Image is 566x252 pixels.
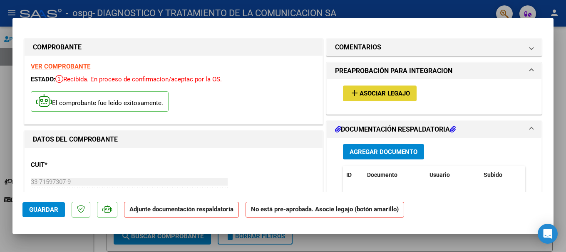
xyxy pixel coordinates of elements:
datatable-header-cell: Acción [522,166,564,184]
strong: COMPROBANTE [33,43,82,51]
p: CUIT [31,160,117,170]
strong: Adjunte documentación respaldatoria [129,206,233,213]
h1: DOCUMENTACIÓN RESPALDATORIA [335,125,456,135]
mat-expansion-panel-header: DOCUMENTACIÓN RESPALDATORIA [327,121,541,138]
button: Agregar Documento [343,144,424,159]
div: PREAPROBACIÓN PARA INTEGRACION [327,79,541,114]
span: Asociar Legajo [360,90,410,98]
span: Usuario [429,171,450,178]
div: Open Intercom Messenger [538,224,558,244]
h1: COMENTARIOS [335,42,381,52]
span: Subido [484,171,502,178]
datatable-header-cell: ID [343,166,364,184]
mat-expansion-panel-header: COMENTARIOS [327,39,541,56]
span: ID [346,171,352,178]
datatable-header-cell: Usuario [426,166,480,184]
strong: No está pre-aprobada. Asocie legajo (botón amarillo) [246,202,404,218]
span: ESTADO: [31,76,55,83]
span: Documento [367,171,397,178]
button: Guardar [22,202,65,217]
strong: DATOS DEL COMPROBANTE [33,135,118,143]
span: Agregar Documento [350,148,417,156]
datatable-header-cell: Documento [364,166,426,184]
mat-icon: add [350,88,360,98]
p: El comprobante fue leído exitosamente. [31,91,169,112]
h1: PREAPROBACIÓN PARA INTEGRACION [335,66,452,76]
mat-expansion-panel-header: PREAPROBACIÓN PARA INTEGRACION [327,63,541,79]
a: VER COMPROBANTE [31,63,90,70]
button: Asociar Legajo [343,86,417,101]
datatable-header-cell: Subido [480,166,522,184]
span: Recibida. En proceso de confirmacion/aceptac por la OS. [55,76,222,83]
span: Guardar [29,206,58,213]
